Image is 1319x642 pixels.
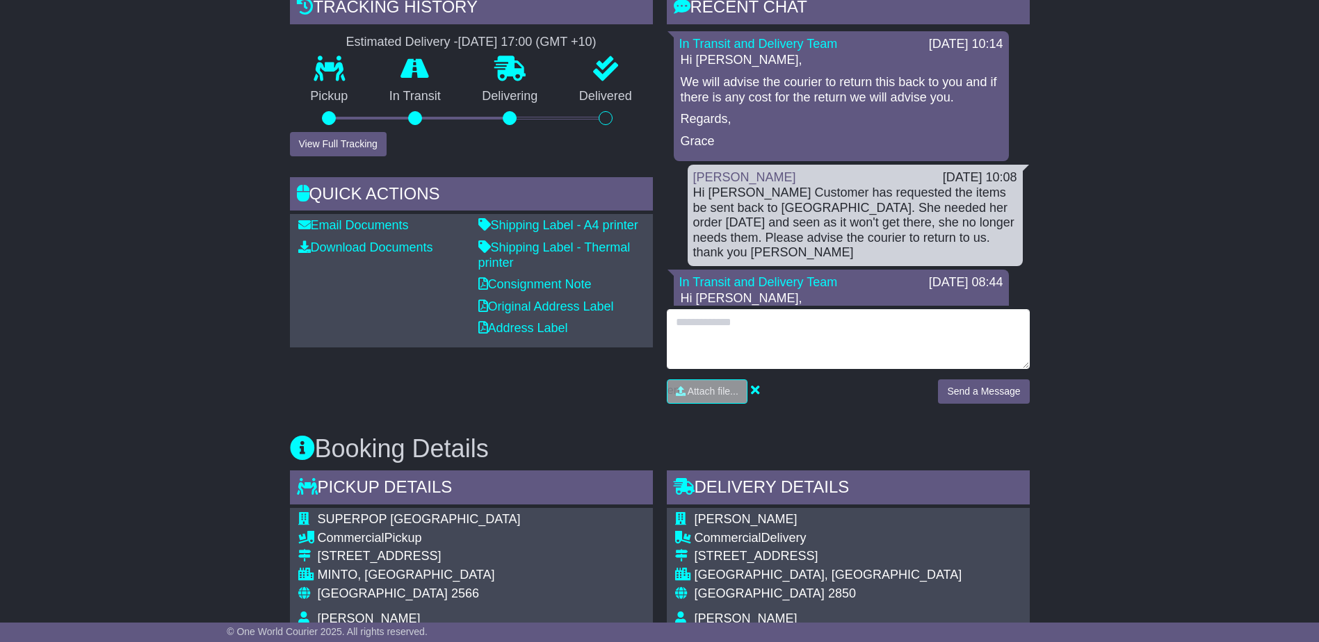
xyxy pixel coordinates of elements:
div: Delivery Details [667,470,1030,508]
a: Shipping Label - Thermal printer [478,240,631,270]
span: [PERSON_NAME] [695,512,798,526]
h3: Booking Details [290,435,1030,463]
div: [DATE] 10:14 [929,37,1003,52]
div: Pickup [318,531,530,546]
a: Address Label [478,321,568,335]
span: Commercial [695,531,761,545]
span: [GEOGRAPHIC_DATA] [318,586,448,600]
a: [PERSON_NAME] [693,170,796,184]
div: Quick Actions [290,177,653,215]
span: [PERSON_NAME] [318,611,421,625]
div: [GEOGRAPHIC_DATA], [GEOGRAPHIC_DATA] [695,568,962,583]
div: [DATE] 17:00 (GMT +10) [458,35,597,50]
div: [STREET_ADDRESS] [695,549,962,564]
div: Delivery [695,531,962,546]
button: Send a Message [938,379,1029,404]
span: 2566 [451,586,479,600]
a: In Transit and Delivery Team [679,37,838,51]
div: [DATE] 10:08 [943,170,1017,186]
div: Pickup Details [290,470,653,508]
p: Hi [PERSON_NAME], [681,291,1002,306]
p: Pickup [290,89,369,104]
div: MINTO, [GEOGRAPHIC_DATA] [318,568,530,583]
p: Delivered [558,89,653,104]
a: Email Documents [298,218,409,232]
div: [DATE] 08:44 [929,275,1003,290]
span: 2850 [828,586,856,600]
span: Commercial [318,531,385,545]
a: In Transit and Delivery Team [679,275,838,289]
div: Hi [PERSON_NAME] Customer has requested the items be sent back to [GEOGRAPHIC_DATA]. She needed h... [693,186,1017,261]
p: We will advise the courier to return this back to you and if there is any cost for the return we ... [681,75,1002,105]
span: © One World Courier 2025. All rights reserved. [227,626,428,637]
div: Estimated Delivery - [290,35,653,50]
span: SUPERPOP [GEOGRAPHIC_DATA] [318,512,521,526]
div: [STREET_ADDRESS] [318,549,530,564]
p: Regards, [681,112,1002,127]
p: Grace [681,134,1002,149]
span: [PERSON_NAME] [695,611,798,625]
a: Consignment Note [478,277,592,291]
p: In Transit [369,89,462,104]
p: Delivering [462,89,559,104]
button: View Full Tracking [290,132,387,156]
a: Download Documents [298,240,433,254]
a: Original Address Label [478,299,614,313]
p: Hi [PERSON_NAME], [681,53,1002,68]
span: [GEOGRAPHIC_DATA] [695,586,825,600]
a: Shipping Label - A4 printer [478,218,638,232]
